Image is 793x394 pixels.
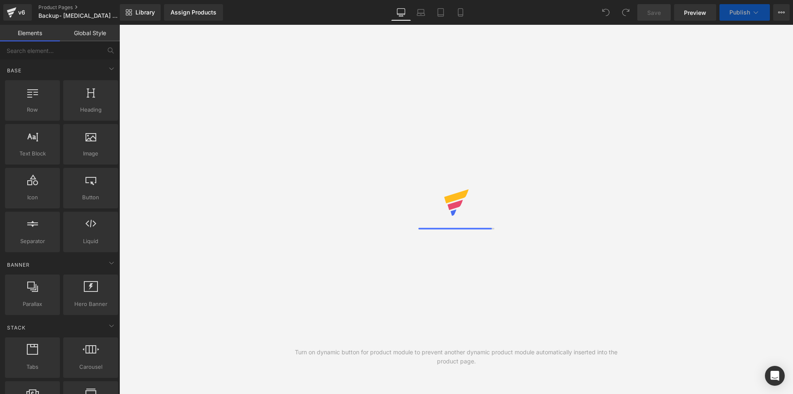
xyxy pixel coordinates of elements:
span: Icon [7,193,57,202]
span: Parallax [7,300,57,308]
span: Library [135,9,155,16]
span: Base [6,67,22,74]
span: Separator [7,237,57,246]
span: Hero Banner [66,300,116,308]
span: Liquid [66,237,116,246]
a: Desktop [391,4,411,21]
span: Stack [6,324,26,332]
span: Text Block [7,149,57,158]
a: Mobile [451,4,470,21]
span: Tabs [7,363,57,371]
a: Laptop [411,4,431,21]
div: Open Intercom Messenger [765,366,785,386]
span: Preview [684,8,706,17]
a: Product Pages [38,4,133,11]
span: Heading [66,105,116,114]
span: Publish [729,9,750,16]
button: Redo [617,4,634,21]
span: Backup- [MEDICAL_DATA] Nekkussen || [PERSON_NAME] [DATE] [38,12,118,19]
div: v6 [17,7,27,18]
span: Save [647,8,661,17]
span: Row [7,105,57,114]
a: Preview [674,4,716,21]
a: Tablet [431,4,451,21]
span: Button [66,193,116,202]
span: Carousel [66,363,116,371]
button: Publish [719,4,770,21]
a: New Library [120,4,161,21]
span: Banner [6,261,31,269]
a: v6 [3,4,32,21]
span: Image [66,149,116,158]
div: Assign Products [171,9,216,16]
div: Turn on dynamic button for product module to prevent another dynamic product module automatically... [288,348,625,366]
button: Undo [598,4,614,21]
button: More [773,4,790,21]
a: Global Style [60,25,120,41]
